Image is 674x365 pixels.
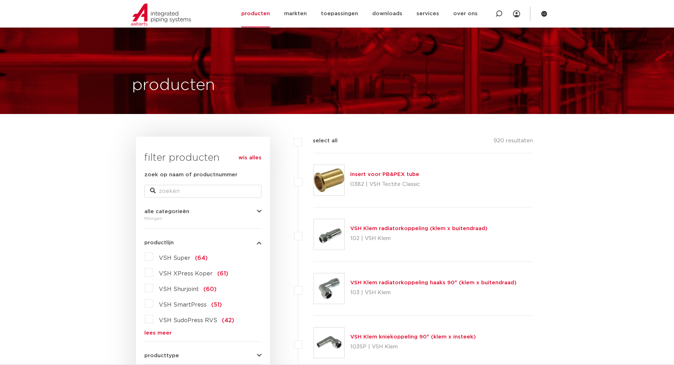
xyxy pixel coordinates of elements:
[159,271,213,276] span: VSH XPress Koper
[159,255,190,261] span: VSH Super
[222,318,234,323] span: (42)
[144,330,261,336] a: lees meer
[350,341,476,353] p: 103SP | VSH Klem
[350,172,419,177] a: Insert voor PB&PEX tube
[314,219,344,250] img: Thumbnail for VSH Klem radiatorkoppeling (klem x buitendraad)
[350,280,517,285] a: VSH Klem radiatorkoppeling haaks 90° (klem x buitendraad)
[159,318,217,323] span: VSH SudoPress RVS
[159,286,199,292] span: VSH Shurjoint
[314,273,344,304] img: Thumbnail for VSH Klem radiatorkoppeling haaks 90° (klem x buitendraad)
[350,233,488,244] p: 102 | VSH Klem
[195,255,208,261] span: (64)
[144,185,261,198] input: zoeken
[238,154,261,162] a: wis alles
[144,171,237,179] label: zoek op naam of productnummer
[350,334,476,340] a: VSH Klem kniekoppeling 90° (klem x insteek)
[144,151,261,165] h3: filter producten
[314,327,344,358] img: Thumbnail for VSH Klem kniekoppeling 90° (klem x insteek)
[203,286,217,292] span: (60)
[314,165,344,195] img: Thumbnail for Insert voor PB&PEX tube
[494,137,533,148] p: 920 resultaten
[350,226,488,231] a: VSH Klem radiatorkoppeling (klem x buitendraad)
[350,179,420,190] p: 0382 | VSH Tectite Classic
[350,287,517,298] p: 103 | VSH Klem
[144,214,261,223] div: fittingen
[144,209,189,214] span: alle categorieën
[144,353,261,358] button: producttype
[144,353,179,358] span: producttype
[132,74,215,97] h1: producten
[144,209,261,214] button: alle categorieën
[211,302,222,308] span: (51)
[159,302,207,308] span: VSH SmartPress
[302,137,338,145] label: select all
[144,240,261,245] button: productlijn
[144,240,174,245] span: productlijn
[217,271,228,276] span: (61)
